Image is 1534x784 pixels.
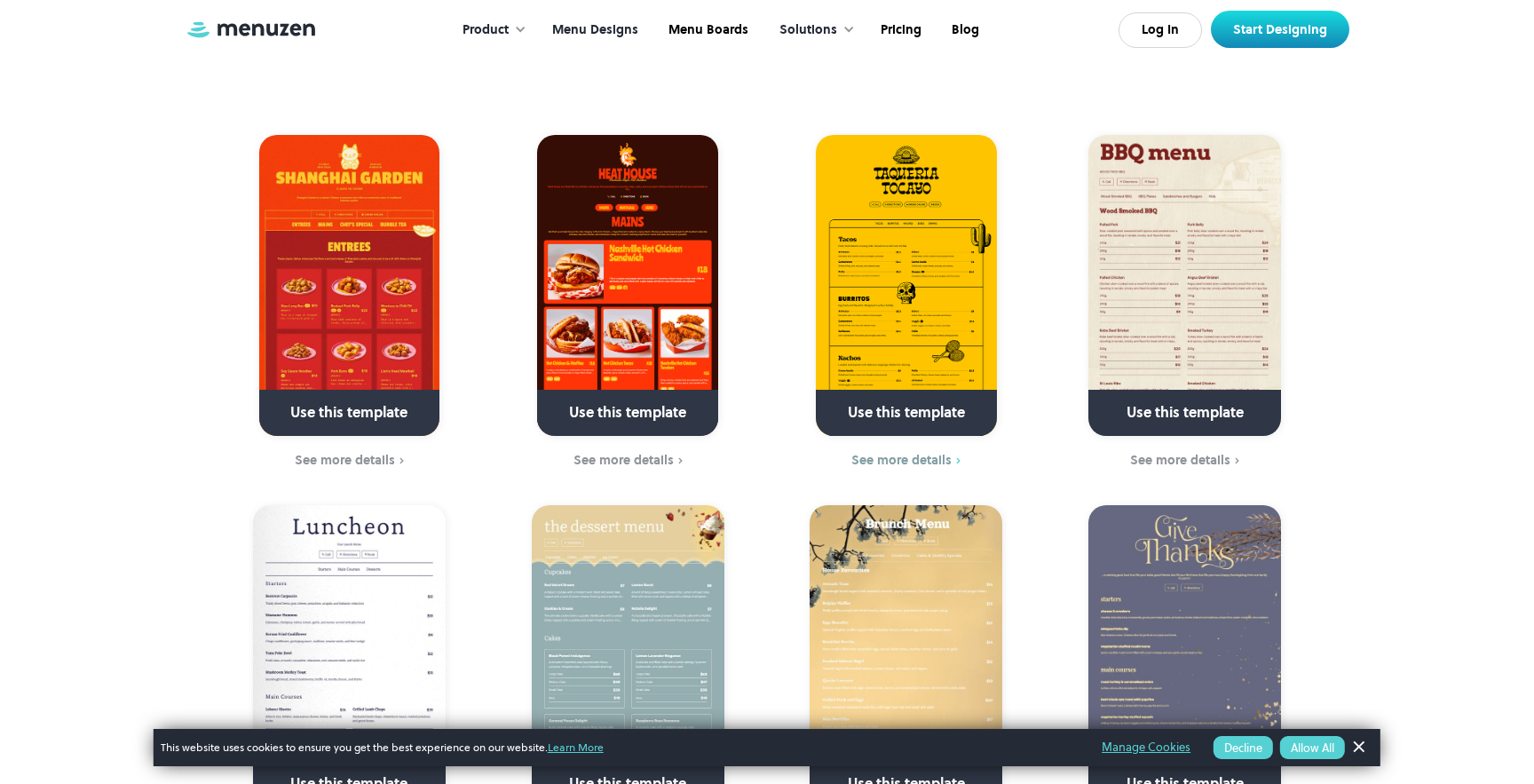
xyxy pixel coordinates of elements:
div: Solutions [762,3,864,58]
a: Pricing [864,3,935,58]
div: Product [463,20,509,40]
a: Menu Boards [652,3,762,58]
a: Dismiss Banner [1345,734,1372,761]
div: See more details [1130,453,1230,467]
a: See more details [779,451,1035,471]
a: Start Designing [1211,11,1349,48]
a: Log In [1119,12,1202,48]
a: Menu Designs [535,3,652,58]
a: Learn More [548,740,604,755]
a: See more details [1056,451,1313,471]
div: Solutions [779,20,837,40]
a: See more details [221,451,478,471]
button: Decline [1214,736,1273,759]
a: Use this template [537,135,717,436]
a: Blog [935,3,992,58]
span: This website uses cookies to ensure you get the best experience on our website. [161,740,1077,756]
a: Manage Cookies [1102,738,1190,757]
div: See more details [573,453,674,467]
div: Product [445,3,535,58]
div: See more details [851,453,952,467]
div: See more details [295,453,395,467]
a: Use this template [1088,135,1281,436]
a: Use this template [816,135,996,436]
a: Use this template [259,135,439,436]
a: See more details [500,451,756,471]
button: Allow All [1280,736,1345,759]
